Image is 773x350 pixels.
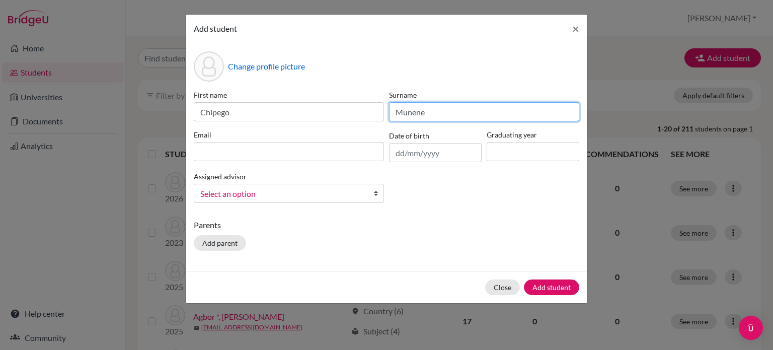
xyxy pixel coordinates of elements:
label: First name [194,90,384,100]
input: dd/mm/yyyy [389,143,482,162]
label: Assigned advisor [194,171,247,182]
p: Parents [194,219,579,231]
button: Close [564,15,587,43]
span: Select an option [200,187,364,200]
label: Date of birth [389,130,429,141]
button: Add student [524,279,579,295]
button: Close [485,279,520,295]
div: Open Intercom Messenger [739,316,763,340]
span: Add student [194,24,237,33]
div: Profile picture [194,51,224,82]
button: Add parent [194,235,246,251]
span: × [572,21,579,36]
label: Surname [389,90,579,100]
label: Graduating year [487,129,579,140]
label: Email [194,129,384,140]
